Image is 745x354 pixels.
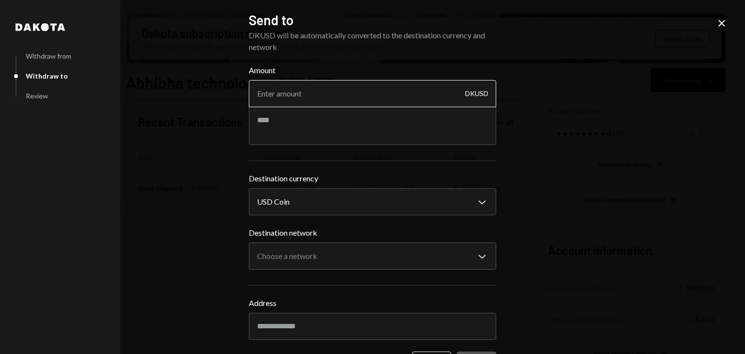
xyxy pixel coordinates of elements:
[249,188,496,215] button: Destination currency
[249,173,496,184] label: Destination currency
[249,11,496,30] h2: Send to
[465,80,488,107] div: DKUSD
[249,227,496,239] label: Destination network
[249,297,496,309] label: Address
[26,72,68,80] div: Withdraw to
[26,92,48,100] div: Review
[249,64,496,76] label: Amount
[249,242,496,270] button: Destination network
[26,52,71,60] div: Withdraw from
[249,30,496,53] div: DKUSD will be automatically converted to the destination currency and network
[249,80,496,107] input: Enter amount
